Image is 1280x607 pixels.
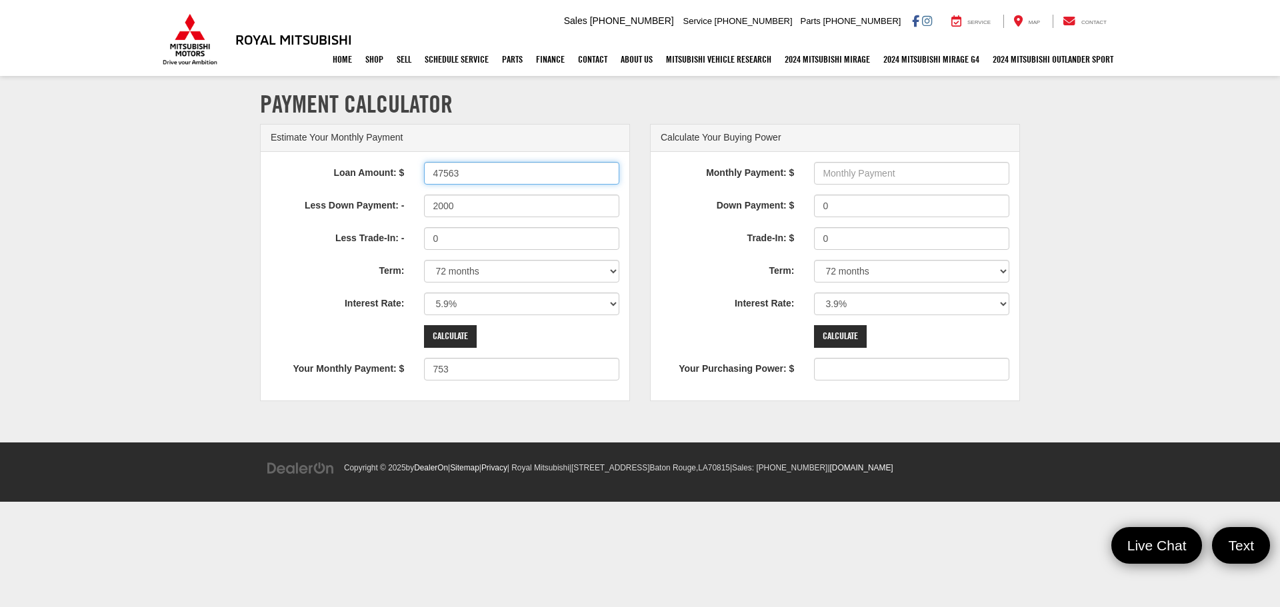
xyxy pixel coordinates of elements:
span: Map [1029,19,1040,25]
span: Text [1221,536,1261,554]
span: | [569,463,730,472]
span: Service [967,19,991,25]
a: Privacy [481,463,507,472]
label: Monthly Payment: $ [651,162,804,180]
span: | Royal Mitsubishi [507,463,569,472]
label: Your Purchasing Power: $ [651,358,804,376]
a: Sitemap [450,463,479,472]
span: Parts [800,16,820,26]
h1: Payment Calculator [260,91,1020,117]
input: Calculate [424,325,477,348]
label: Down Payment: $ [651,195,804,213]
a: Parts: Opens in a new tab [495,43,529,76]
a: DealerOn Home Page [414,463,448,472]
span: LA [698,463,708,472]
input: Calculate [814,325,867,348]
img: Mitsubishi [160,13,220,65]
a: Mitsubishi Vehicle Research [659,43,778,76]
span: Sales [564,15,587,26]
span: 70815 [708,463,730,472]
span: Sales: [732,463,754,472]
span: [PHONE_NUMBER] [823,16,901,26]
a: Finance [529,43,571,76]
span: Contact [1081,19,1107,25]
label: Interest Rate: [261,293,414,310]
a: Contact [571,43,614,76]
a: [DOMAIN_NAME] [830,463,893,472]
input: Loan Amount [424,162,619,185]
a: Live Chat [1111,527,1203,564]
span: Live Chat [1121,536,1193,554]
a: Text [1212,527,1270,564]
a: Contact [1053,15,1117,28]
label: Term: [261,260,414,278]
a: Home [326,43,359,76]
span: [STREET_ADDRESS] [571,463,650,472]
a: 2024 Mitsubishi Mirage G4 [877,43,986,76]
a: DealerOn [267,462,335,472]
span: [PHONE_NUMBER] [590,15,674,26]
a: 2024 Mitsubishi Mirage [778,43,877,76]
span: Copyright © 2025 [344,463,406,472]
span: Baton Rouge, [650,463,699,472]
a: Sell [390,43,418,76]
a: Schedule Service: Opens in a new tab [418,43,495,76]
span: Service [683,16,712,26]
span: [PHONE_NUMBER] [756,463,827,472]
label: Term: [651,260,804,278]
span: by [406,463,448,472]
h3: Royal Mitsubishi [235,32,352,47]
div: Calculate Your Buying Power [651,125,1019,152]
input: Monthly Payment [814,162,1009,185]
label: Your Monthly Payment: $ [261,358,414,376]
a: Shop [359,43,390,76]
span: | [448,463,479,472]
span: | [730,463,828,472]
a: Service [941,15,1001,28]
label: Interest Rate: [651,293,804,310]
a: 2024 Mitsubishi Outlander SPORT [986,43,1120,76]
a: Facebook: Click to visit our Facebook page [912,15,919,26]
span: | [827,463,893,472]
label: Less Trade-In: - [261,227,414,245]
a: Map [1003,15,1050,28]
input: Down Payment [814,195,1009,217]
a: Instagram: Click to visit our Instagram page [922,15,932,26]
span: [PHONE_NUMBER] [715,16,793,26]
img: DealerOn [267,461,335,476]
a: About Us [614,43,659,76]
label: Loan Amount: $ [261,162,414,180]
span: | [479,463,507,472]
label: Trade-In: $ [651,227,804,245]
div: Estimate Your Monthly Payment [261,125,629,152]
label: Less Down Payment: - [261,195,414,213]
